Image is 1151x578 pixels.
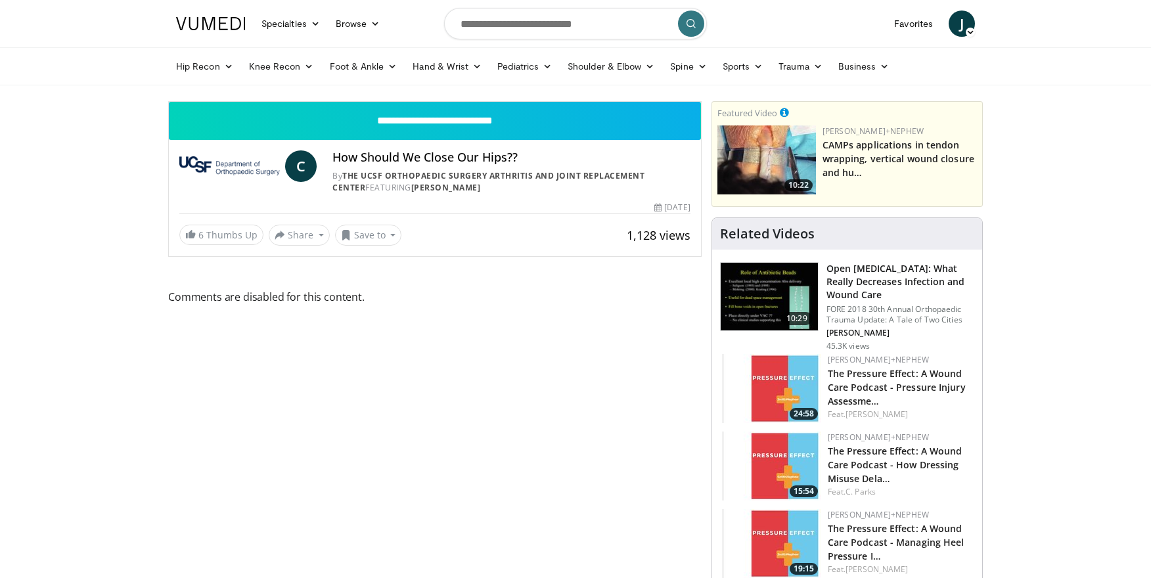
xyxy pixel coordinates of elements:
[826,262,974,301] h3: Open [MEDICAL_DATA]: What Really Decreases Infection and Wound Care
[662,53,714,79] a: Spine
[723,509,821,578] img: 60a7b2e5-50df-40c4-868a-521487974819.150x105_q85_crop-smart_upscale.jpg
[949,11,975,37] a: J
[405,53,489,79] a: Hand & Wrist
[717,125,816,194] a: 10:22
[328,11,388,37] a: Browse
[176,17,246,30] img: VuMedi Logo
[828,354,929,365] a: [PERSON_NAME]+Nephew
[721,263,818,331] img: ded7be61-cdd8-40fc-98a3-de551fea390e.150x105_q85_crop-smart_upscale.jpg
[826,304,974,325] p: FORE 2018 30th Annual Orthopaedic Trauma Update: A Tale of Two Cities
[723,354,821,423] a: 24:58
[723,432,821,500] a: 15:54
[886,11,941,37] a: Favorites
[771,53,830,79] a: Trauma
[627,227,690,243] span: 1,128 views
[828,486,972,498] div: Feat.
[781,312,813,325] span: 10:29
[828,432,929,443] a: [PERSON_NAME]+Nephew
[489,53,560,79] a: Pediatrics
[444,8,707,39] input: Search topics, interventions
[254,11,328,37] a: Specialties
[715,53,771,79] a: Sports
[826,328,974,338] p: [PERSON_NAME]
[830,53,897,79] a: Business
[717,125,816,194] img: 2677e140-ee51-4d40-a5f5-4f29f195cc19.150x105_q85_crop-smart_upscale.jpg
[790,408,818,420] span: 24:58
[411,182,481,193] a: [PERSON_NAME]
[823,125,924,137] a: [PERSON_NAME]+Nephew
[241,53,322,79] a: Knee Recon
[828,564,972,575] div: Feat.
[846,486,876,497] a: C. Parks
[723,354,821,423] img: 2a658e12-bd38-46e9-9f21-8239cc81ed40.150x105_q85_crop-smart_upscale.jpg
[826,341,870,351] p: 45.3K views
[269,225,330,246] button: Share
[720,226,815,242] h4: Related Videos
[828,522,964,562] a: The Pressure Effect: A Wound Care Podcast - Managing Heel Pressure I…
[828,409,972,420] div: Feat.
[332,170,690,194] div: By FEATURING
[198,229,204,241] span: 6
[168,53,241,79] a: Hip Recon
[335,225,402,246] button: Save to
[285,150,317,182] a: C
[720,262,974,351] a: 10:29 Open [MEDICAL_DATA]: What Really Decreases Infection and Wound Care FORE 2018 30th Annual O...
[823,139,974,179] a: CAMPs applications in tendon wrapping, vertical wound closure and hu…
[654,202,690,213] div: [DATE]
[168,288,702,305] span: Comments are disabled for this content.
[790,485,818,497] span: 15:54
[179,150,280,182] img: The UCSF Orthopaedic Surgery Arthritis and Joint Replacement Center
[784,179,813,191] span: 10:22
[828,367,966,407] a: The Pressure Effect: A Wound Care Podcast - Pressure Injury Assessme…
[332,170,644,193] a: The UCSF Orthopaedic Surgery Arthritis and Joint Replacement Center
[723,432,821,500] img: 61e02083-5525-4adc-9284-c4ef5d0bd3c4.150x105_q85_crop-smart_upscale.jpg
[179,225,263,245] a: 6 Thumbs Up
[846,564,908,575] a: [PERSON_NAME]
[717,107,777,119] small: Featured Video
[322,53,405,79] a: Foot & Ankle
[723,509,821,578] a: 19:15
[790,563,818,575] span: 19:15
[846,409,908,420] a: [PERSON_NAME]
[332,150,690,165] h4: How Should We Close Our Hips??
[560,53,662,79] a: Shoulder & Elbow
[828,445,962,485] a: The Pressure Effect: A Wound Care Podcast - How Dressing Misuse Dela…
[828,509,929,520] a: [PERSON_NAME]+Nephew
